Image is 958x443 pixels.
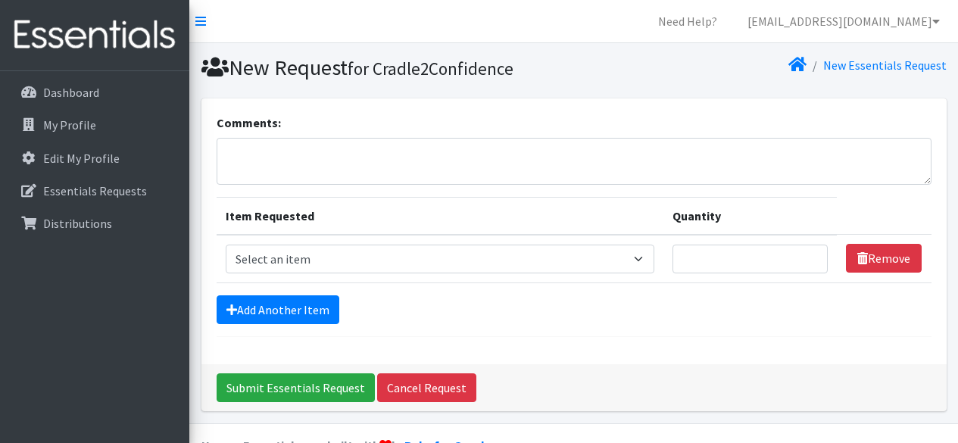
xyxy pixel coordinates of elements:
img: HumanEssentials [6,10,183,61]
a: Essentials Requests [6,176,183,206]
p: Dashboard [43,85,99,100]
p: Edit My Profile [43,151,120,166]
a: Add Another Item [217,295,339,324]
a: Need Help? [646,6,729,36]
th: Item Requested [217,197,663,235]
p: Distributions [43,216,112,231]
a: Cancel Request [377,373,476,402]
h1: New Request [201,55,569,81]
input: Submit Essentials Request [217,373,375,402]
a: Remove [846,244,922,273]
a: Distributions [6,208,183,239]
label: Comments: [217,114,281,132]
th: Quantity [663,197,838,235]
a: New Essentials Request [823,58,947,73]
a: Dashboard [6,77,183,108]
a: My Profile [6,110,183,140]
a: [EMAIL_ADDRESS][DOMAIN_NAME] [735,6,952,36]
p: My Profile [43,117,96,133]
a: Edit My Profile [6,143,183,173]
p: Essentials Requests [43,183,147,198]
small: for Cradle2Confidence [348,58,513,80]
